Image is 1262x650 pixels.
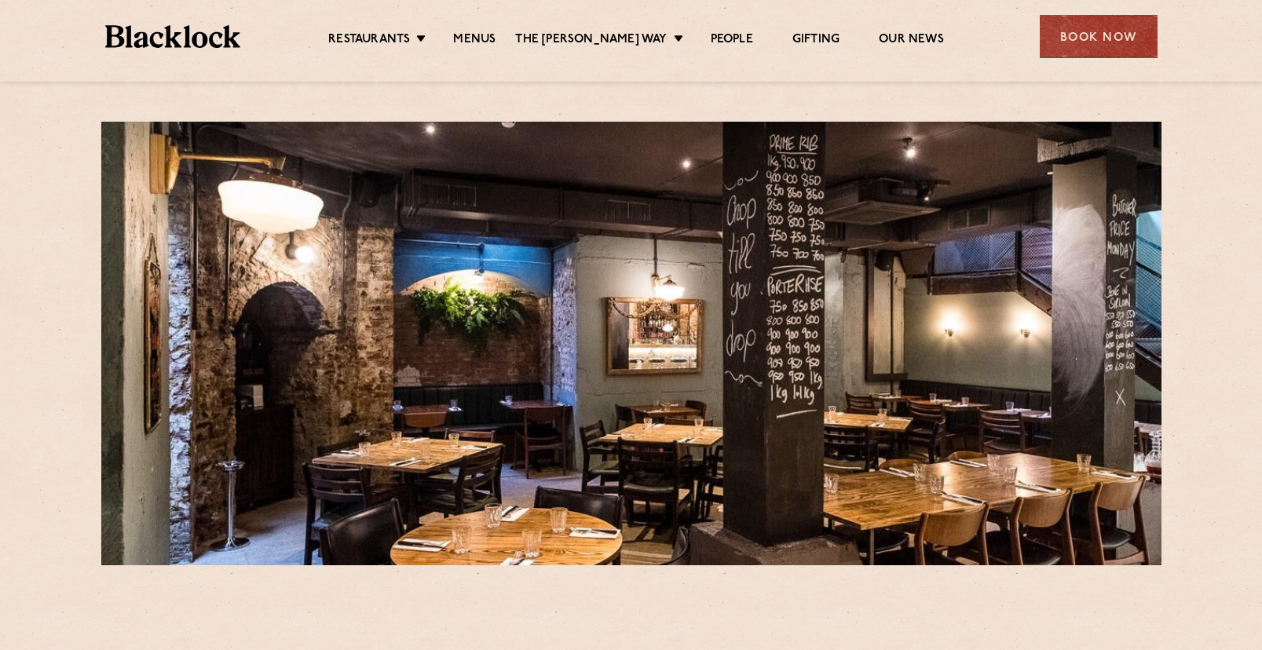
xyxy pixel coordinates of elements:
a: Our News [879,32,944,49]
a: Menus [453,32,496,49]
div: Book Now [1040,15,1158,58]
a: The [PERSON_NAME] Way [515,32,667,49]
a: People [711,32,753,49]
a: Gifting [792,32,840,49]
a: Restaurants [328,32,410,49]
img: BL_Textured_Logo-footer-cropped.svg [105,25,241,48]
